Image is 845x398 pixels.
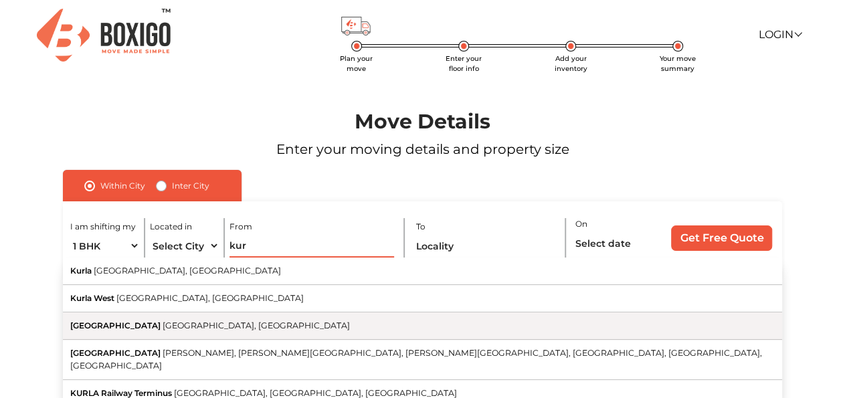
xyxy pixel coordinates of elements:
[446,54,482,73] span: Enter your floor info
[63,340,782,380] button: [GEOGRAPHIC_DATA][PERSON_NAME], [PERSON_NAME][GEOGRAPHIC_DATA], [PERSON_NAME][GEOGRAPHIC_DATA], [...
[100,178,145,194] label: Within City
[116,293,304,303] span: [GEOGRAPHIC_DATA], [GEOGRAPHIC_DATA]
[70,388,172,398] span: KURLA Railway Terminus
[34,110,812,134] h1: Move Details
[70,221,136,233] label: I am shifting my
[340,54,373,73] span: Plan your move
[671,225,772,251] input: Get Free Quote
[416,234,557,258] input: Locality
[63,285,782,312] button: Kurla West[GEOGRAPHIC_DATA], [GEOGRAPHIC_DATA]
[70,348,161,358] span: [GEOGRAPHIC_DATA]
[94,266,281,276] span: [GEOGRAPHIC_DATA], [GEOGRAPHIC_DATA]
[63,312,782,340] button: [GEOGRAPHIC_DATA][GEOGRAPHIC_DATA], [GEOGRAPHIC_DATA]
[70,348,762,371] span: [PERSON_NAME], [PERSON_NAME][GEOGRAPHIC_DATA], [PERSON_NAME][GEOGRAPHIC_DATA], [GEOGRAPHIC_DATA],...
[229,234,394,258] input: Locality
[34,139,812,159] p: Enter your moving details and property size
[70,266,92,276] span: Kurla
[163,320,350,330] span: [GEOGRAPHIC_DATA], [GEOGRAPHIC_DATA]
[575,231,658,255] input: Select date
[660,54,696,73] span: Your move summary
[229,221,252,233] label: From
[70,293,114,303] span: Kurla West
[575,218,587,230] label: On
[172,178,209,194] label: Inter City
[758,28,801,41] a: Login
[70,320,161,330] span: [GEOGRAPHIC_DATA]
[150,221,192,233] label: Located in
[174,388,457,398] span: [GEOGRAPHIC_DATA], [GEOGRAPHIC_DATA], [GEOGRAPHIC_DATA]
[416,221,426,233] label: To
[63,258,782,285] button: Kurla[GEOGRAPHIC_DATA], [GEOGRAPHIC_DATA]
[37,9,171,62] img: Boxigo
[591,255,632,269] label: Is flexible?
[554,54,587,73] span: Add your inventory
